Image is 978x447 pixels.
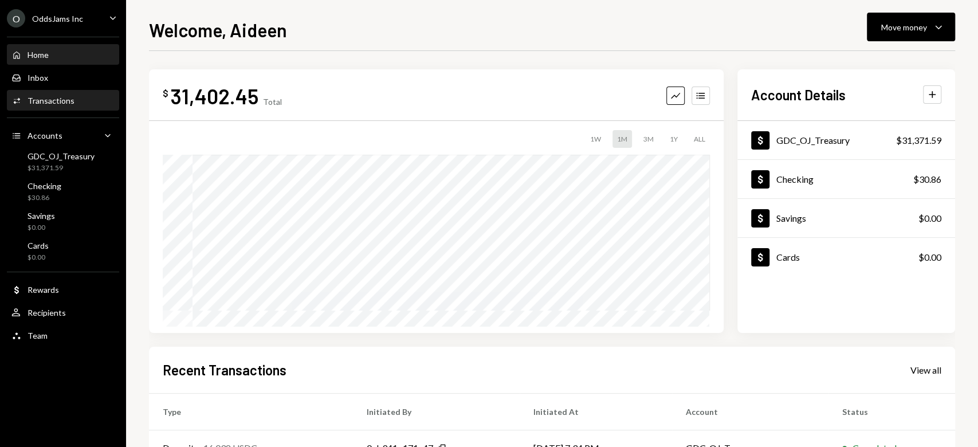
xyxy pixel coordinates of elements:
a: GDC_OJ_Treasury$31,371.59 [737,121,955,159]
div: $ [163,88,168,99]
div: $31,371.59 [896,134,941,147]
th: Type [149,393,353,430]
a: Checking$30.86 [737,160,955,198]
div: ALL [689,130,710,148]
div: Team [28,331,48,340]
div: $0.00 [28,253,49,262]
div: Cards [776,252,800,262]
h2: Account Details [751,85,846,104]
div: 1W [586,130,606,148]
th: Status [828,393,955,430]
div: Savings [776,213,806,223]
a: Team [7,325,119,346]
div: Inbox [28,73,48,83]
div: Checking [28,181,61,191]
div: GDC_OJ_Treasury [776,135,850,146]
h2: Recent Transactions [163,360,286,379]
th: Initiated At [520,393,672,430]
a: View all [910,363,941,376]
a: GDC_OJ_Treasury$31,371.59 [7,148,119,175]
a: Transactions [7,90,119,111]
div: Accounts [28,131,62,140]
a: Rewards [7,279,119,300]
div: Recipients [28,308,66,317]
a: Inbox [7,67,119,88]
div: $30.86 [913,172,941,186]
div: O [7,9,25,28]
div: 1Y [665,130,682,148]
div: Transactions [28,96,74,105]
div: Home [28,50,49,60]
div: $31,371.59 [28,163,95,173]
a: Savings$0.00 [737,199,955,237]
th: Account [672,393,828,430]
div: Checking [776,174,814,185]
div: 1M [612,130,632,148]
a: Cards$0.00 [7,237,119,265]
button: Move money [867,13,955,41]
a: Home [7,44,119,65]
div: $0.00 [918,211,941,225]
div: OddsJams Inc [32,14,83,23]
a: Cards$0.00 [737,238,955,276]
div: $30.86 [28,193,61,203]
div: GDC_OJ_Treasury [28,151,95,161]
h1: Welcome, Aideen [149,18,287,41]
a: Accounts [7,125,119,146]
div: $0.00 [918,250,941,264]
div: $0.00 [28,223,55,233]
a: Checking$30.86 [7,178,119,205]
div: Savings [28,211,55,221]
div: Total [263,97,282,107]
div: 3M [639,130,658,148]
div: Cards [28,241,49,250]
div: Move money [881,21,927,33]
div: 31,402.45 [171,83,258,109]
div: Rewards [28,285,59,295]
a: Savings$0.00 [7,207,119,235]
div: View all [910,364,941,376]
a: Recipients [7,302,119,323]
th: Initiated By [353,393,520,430]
